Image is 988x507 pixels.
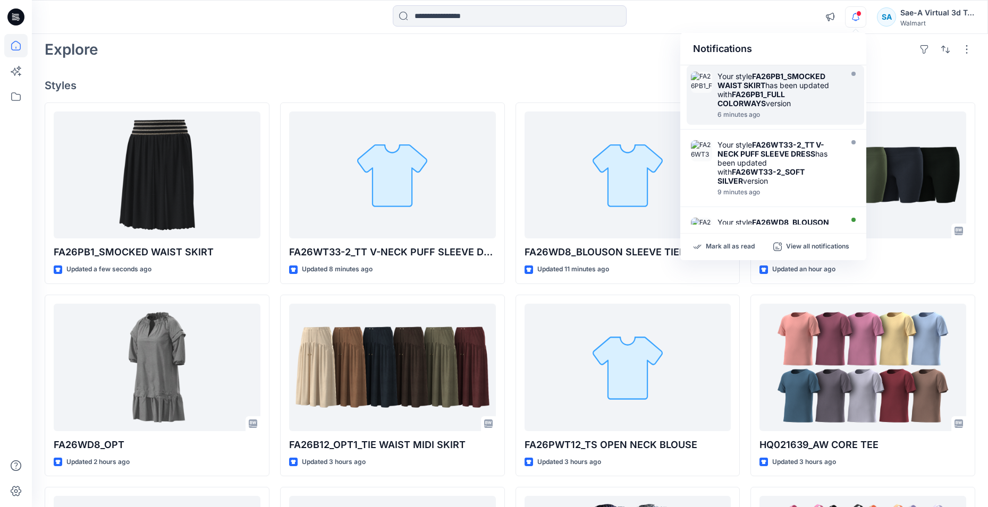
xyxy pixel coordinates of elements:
[45,41,98,58] h2: Explore
[66,264,151,275] p: Updated a few seconds ago
[525,245,731,260] p: FA26WD8_BLOUSON SLEEVE TIERED MIDI DRESS
[759,304,966,431] a: HQ021639_AW CORE TEE
[525,111,731,239] a: FA26WD8_BLOUSON SLEEVE TIERED MIDI DRESS
[54,437,260,452] p: FA26WD8_OPT
[717,167,805,185] strong: FA26WT33-2_SOFT SILVER
[717,140,824,158] strong: FA26WT33-2_TT V-NECK PUFF SLEEVE DRESS
[717,140,840,185] div: Your style has been updated with version
[45,79,975,92] h4: Styles
[877,7,896,27] div: SA
[289,304,496,431] a: FA26B12_OPT1_TIE WAIST MIDI SKIRT
[759,437,966,452] p: HQ021639_AW CORE TEE
[54,304,260,431] a: FA26WD8_OPT
[691,218,712,239] img: FA26WD8_SOFT SILVER
[772,264,835,275] p: Updated an hour ago
[717,218,840,245] div: Your style is ready
[289,437,496,452] p: FA26B12_OPT1_TIE WAIST MIDI SKIRT
[717,188,840,196] div: Wednesday, September 24, 2025 12:29
[706,242,755,252] p: Mark all as read
[54,111,260,239] a: FA26PB1_SMOCKED WAIST SKIRT
[525,437,731,452] p: FA26PWT12_TS OPEN NECK BLOUSE
[717,72,840,108] div: Your style has been updated with version
[786,242,849,252] p: View all notifications
[302,264,373,275] p: Updated 8 minutes ago
[717,90,785,108] strong: FA26PB1_FULL COLORWAYS
[691,140,712,161] img: FA26WT33-2_SOFT SILVER
[900,19,975,27] div: Walmart
[537,457,601,468] p: Updated 3 hours ago
[717,218,829,236] strong: FA26WD8_BLOUSON SLEEVE TIERED MIDI DRESS
[66,457,130,468] p: Updated 2 hours ago
[717,72,825,90] strong: FA26PB1_SMOCKED WAIST SKIRT
[900,6,975,19] div: Sae-A Virtual 3d Team
[772,457,836,468] p: Updated 3 hours ago
[302,457,366,468] p: Updated 3 hours ago
[537,264,609,275] p: Updated 11 minutes ago
[680,33,866,65] div: Notifications
[691,72,712,93] img: FA26PB1_FULL COLORWAYS
[289,245,496,260] p: FA26WT33-2_TT V-NECK PUFF SLEEVE DRESS
[717,111,840,118] div: Wednesday, September 24, 2025 12:32
[289,111,496,239] a: FA26WT33-2_TT V-NECK PUFF SLEEVE DRESS
[54,245,260,260] p: FA26PB1_SMOCKED WAIST SKIRT
[525,304,731,431] a: FA26PWT12_TS OPEN NECK BLOUSE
